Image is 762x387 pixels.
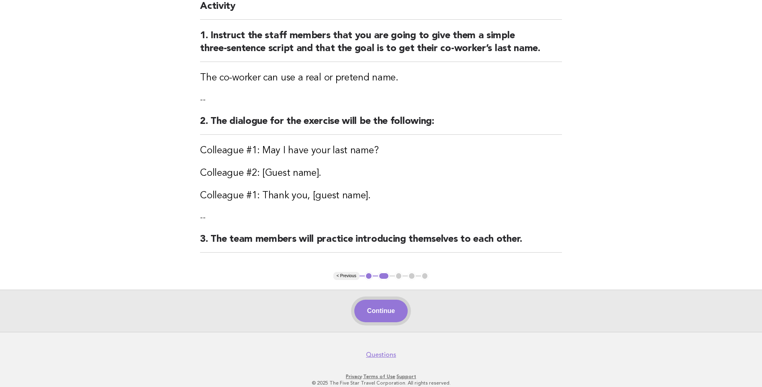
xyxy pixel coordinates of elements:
h3: Colleague #2: [Guest name]. [200,167,562,180]
h2: 3. The team members will practice introducing themselves to each other. [200,233,562,253]
button: Continue [354,300,408,322]
h2: 1. Instruct the staff members that you are going to give them a simple three-sentence script and ... [200,29,562,62]
h3: The co-worker can use a real or pretend name. [200,72,562,84]
p: -- [200,212,562,223]
button: < Previous [333,272,360,280]
p: © 2025 The Five Star Travel Corporation. All rights reserved. [135,380,627,386]
p: -- [200,94,562,105]
h2: 2. The dialogue for the exercise will be the following: [200,115,562,135]
p: · · [135,373,627,380]
button: 1 [365,272,373,280]
h3: Colleague #1: Thank you, [guest name]. [200,189,562,202]
a: Questions [366,351,396,359]
h3: Colleague #1: May I have your last name? [200,144,562,157]
a: Terms of Use [363,374,395,379]
a: Support [396,374,416,379]
button: 2 [378,272,390,280]
a: Privacy [346,374,362,379]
